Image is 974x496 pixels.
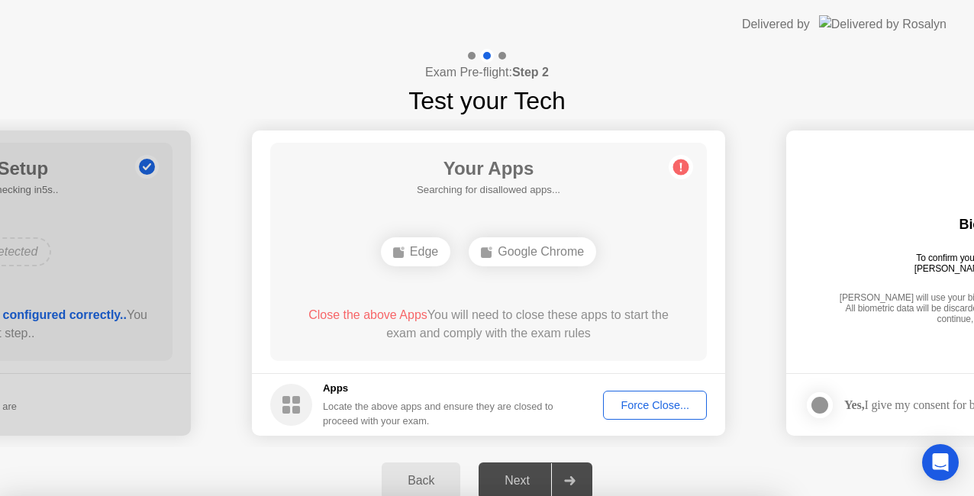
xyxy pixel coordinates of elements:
div: Google Chrome [469,237,596,266]
b: Step 2 [512,66,549,79]
h5: Searching for disallowed apps... [417,182,560,198]
span: Close the above Apps [308,308,427,321]
h1: Test your Tech [408,82,566,119]
h5: Apps [323,381,554,396]
div: Force Close... [608,399,701,411]
div: Locate the above apps and ensure they are closed to proceed with your exam. [323,399,554,428]
div: Open Intercom Messenger [922,444,959,481]
div: Next [483,474,551,488]
h1: Your Apps [417,155,560,182]
div: You will need to close these apps to start the exam and comply with the exam rules [292,306,685,343]
div: Back [386,474,456,488]
strong: Yes, [844,398,864,411]
div: Edge [381,237,450,266]
h4: Exam Pre-flight: [425,63,549,82]
div: Delivered by [742,15,810,34]
img: Delivered by Rosalyn [819,15,947,33]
